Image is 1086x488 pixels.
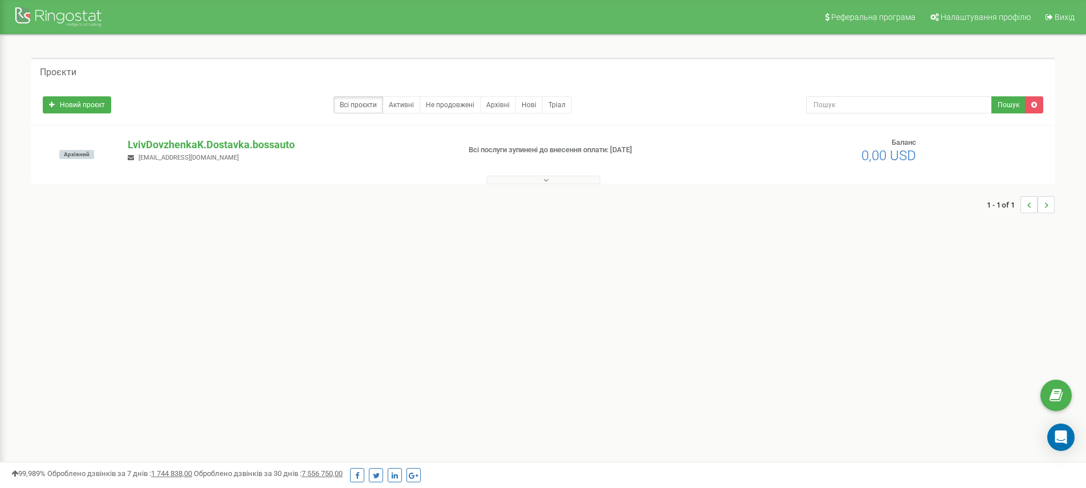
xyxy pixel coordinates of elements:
[333,96,383,113] a: Всі проєкти
[420,96,481,113] a: Не продовжені
[11,469,46,478] span: 99,989%
[139,154,239,161] span: [EMAIL_ADDRESS][DOMAIN_NAME]
[1055,13,1075,22] span: Вихід
[40,67,76,78] h5: Проєкти
[302,469,343,478] u: 7 556 750,00
[515,96,543,113] a: Нові
[59,150,94,159] span: Архівний
[987,185,1055,225] nav: ...
[941,13,1031,22] span: Налаштування профілю
[480,96,516,113] a: Архівні
[151,469,192,478] u: 1 744 838,00
[987,196,1020,213] span: 1 - 1 of 1
[542,96,572,113] a: Тріал
[47,469,192,478] span: Оброблено дзвінків за 7 днів :
[831,13,916,22] span: Реферальна програма
[861,148,916,164] span: 0,00 USD
[1047,424,1075,451] div: Open Intercom Messenger
[469,145,706,156] p: Всі послуги зупинені до внесення оплати: [DATE]
[806,96,992,113] input: Пошук
[194,469,343,478] span: Оброблено дзвінків за 30 днів :
[892,138,916,147] span: Баланс
[128,137,450,152] p: LvivDovzhenkaK.Dostavka.bossauto
[383,96,420,113] a: Активні
[43,96,111,113] a: Новий проєкт
[991,96,1026,113] button: Пошук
